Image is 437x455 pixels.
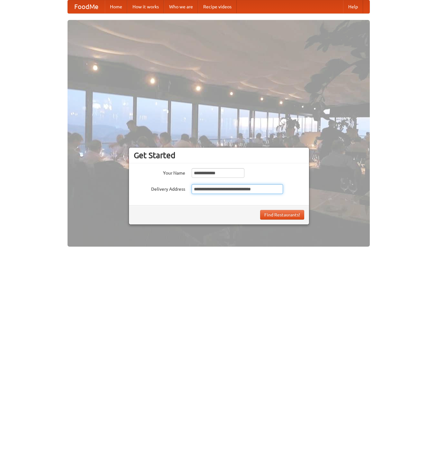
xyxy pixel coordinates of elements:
label: Your Name [134,168,185,176]
a: Help [343,0,363,13]
h3: Get Started [134,150,304,160]
a: Recipe videos [198,0,237,13]
a: How it works [127,0,164,13]
button: Find Restaurants! [260,210,304,220]
a: Home [105,0,127,13]
a: Who we are [164,0,198,13]
label: Delivery Address [134,184,185,192]
a: FoodMe [68,0,105,13]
